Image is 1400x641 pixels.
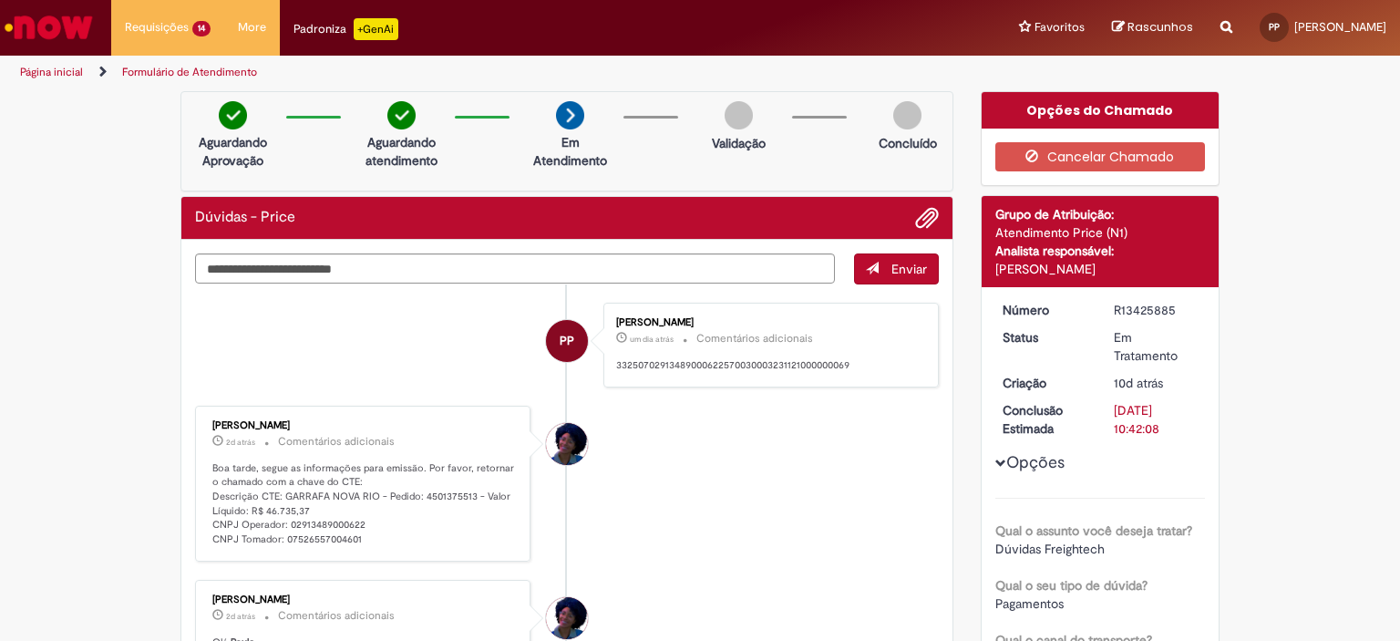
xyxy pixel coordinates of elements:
[546,423,588,465] div: Esther Teodoro Da Silva
[995,223,1206,242] div: Atendimento Price (N1)
[556,101,584,129] img: arrow-next.png
[387,101,416,129] img: check-circle-green.png
[226,437,255,448] span: 2d atrás
[238,18,266,36] span: More
[995,522,1192,539] b: Qual o assunto você deseja tratar?
[995,577,1148,594] b: Qual o seu tipo de dúvida?
[1114,401,1199,438] div: [DATE] 10:42:08
[616,317,920,328] div: [PERSON_NAME]
[989,401,1101,438] dt: Conclusão Estimada
[20,65,83,79] a: Página inicial
[195,210,295,226] h2: Dúvidas - Price Histórico de tíquete
[293,18,398,40] div: Padroniza
[354,18,398,40] p: +GenAi
[1035,18,1085,36] span: Favoritos
[212,461,516,547] p: Boa tarde, segue as informações para emissão. Por favor, retornar o chamado com a chave do CTE: D...
[989,374,1101,392] dt: Criação
[1269,21,1280,33] span: PP
[1114,375,1163,391] time: 18/08/2025 16:42:05
[891,261,927,277] span: Enviar
[14,56,920,89] ul: Trilhas de página
[526,133,614,170] p: Em Atendimento
[195,253,835,284] textarea: Digite sua mensagem aqui...
[879,134,937,152] p: Concluído
[893,101,921,129] img: img-circle-grey.png
[192,21,211,36] span: 14
[696,331,813,346] small: Comentários adicionais
[125,18,189,36] span: Requisições
[982,92,1220,129] div: Opções do Chamado
[995,595,1064,612] span: Pagamentos
[546,597,588,639] div: Esther Teodoro Da Silva
[212,594,516,605] div: [PERSON_NAME]
[854,253,939,284] button: Enviar
[995,205,1206,223] div: Grupo de Atribuição:
[616,358,920,373] p: 33250702913489000622570030003231121000000069
[712,134,766,152] p: Validação
[989,328,1101,346] dt: Status
[630,334,674,345] span: um dia atrás
[1114,301,1199,319] div: R13425885
[226,611,255,622] span: 2d atrás
[995,142,1206,171] button: Cancelar Chamado
[725,101,753,129] img: img-circle-grey.png
[1127,18,1193,36] span: Rascunhos
[1114,375,1163,391] span: 10d atrás
[226,611,255,622] time: 26/08/2025 16:01:36
[189,133,277,170] p: Aguardando Aprovação
[219,101,247,129] img: check-circle-green.png
[995,541,1105,557] span: Dúvidas Freightech
[212,420,516,431] div: [PERSON_NAME]
[546,320,588,362] div: Paulo Paulino
[915,206,939,230] button: Adicionar anexos
[1114,328,1199,365] div: Em Tratamento
[995,242,1206,260] div: Analista responsável:
[1294,19,1386,35] span: [PERSON_NAME]
[122,65,257,79] a: Formulário de Atendimento
[357,133,446,170] p: Aguardando atendimento
[995,260,1206,278] div: [PERSON_NAME]
[560,319,574,363] span: PP
[989,301,1101,319] dt: Número
[630,334,674,345] time: 27/08/2025 13:00:24
[278,608,395,624] small: Comentários adicionais
[278,434,395,450] small: Comentários adicionais
[2,9,96,46] img: ServiceNow
[1114,374,1199,392] div: 18/08/2025 16:42:05
[226,437,255,448] time: 26/08/2025 16:02:12
[1112,19,1193,36] a: Rascunhos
